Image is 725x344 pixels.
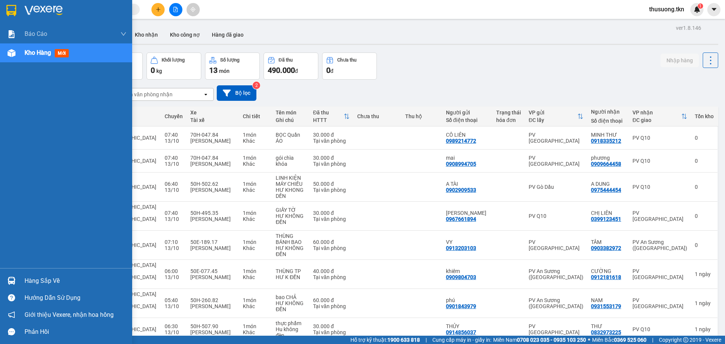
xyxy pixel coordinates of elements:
[165,245,183,251] div: 13/10
[206,26,250,44] button: Hàng đã giao
[313,161,350,167] div: Tại văn phòng
[165,132,183,138] div: 07:40
[6,5,16,16] img: logo-vxr
[156,68,162,74] span: kg
[8,30,15,38] img: solution-icon
[446,138,476,144] div: 0989214772
[165,303,183,309] div: 13/10
[322,52,377,80] button: Chưa thu0đ
[496,117,521,123] div: hóa đơn
[695,113,714,119] div: Tồn kho
[591,155,625,161] div: phương
[337,57,356,63] div: Chưa thu
[426,336,427,344] span: |
[632,297,687,309] div: PV [GEOGRAPHIC_DATA]
[446,155,489,161] div: mai
[591,303,621,309] div: 0931553179
[276,213,305,225] div: HƯ KHÔNG ĐỀN
[711,6,717,13] span: caret-down
[165,216,183,222] div: 13/10
[243,323,268,329] div: 1 món
[187,3,200,16] button: aim
[25,275,126,287] div: Hàng sắp về
[493,336,586,344] span: Miền Nam
[313,323,350,329] div: 30.000 đ
[147,52,201,80] button: Khối lượng0kg
[529,132,583,144] div: PV [GEOGRAPHIC_DATA]
[591,274,621,280] div: 0912181618
[591,181,625,187] div: A DUNG
[165,323,183,329] div: 06:30
[243,187,268,193] div: Khác
[525,106,587,126] th: Toggle SortBy
[313,216,350,222] div: Tại văn phòng
[707,3,720,16] button: caret-down
[243,210,268,216] div: 1 món
[632,210,687,222] div: PV [GEOGRAPHIC_DATA]
[190,7,196,12] span: aim
[165,138,183,144] div: 13/10
[243,274,268,280] div: Khác
[165,268,183,274] div: 06:00
[243,303,268,309] div: Khác
[676,24,701,32] div: ver 1.8.146
[190,323,236,329] div: 50H-507.90
[313,132,350,138] div: 30.000 đ
[446,329,476,335] div: 0914856037
[591,109,625,115] div: Người nhận
[652,336,653,344] span: |
[205,52,260,80] button: Số lượng13món
[446,161,476,167] div: 0908994705
[25,326,126,338] div: Phản hồi
[264,52,318,80] button: Đã thu490.000đ
[695,184,714,190] div: 0
[243,245,268,251] div: Khác
[529,297,583,309] div: PV An Sương ([GEOGRAPHIC_DATA])
[632,239,687,251] div: PV An Sương ([GEOGRAPHIC_DATA])
[276,326,305,338] div: Hu không đèn
[591,187,621,193] div: 0975444454
[529,323,583,335] div: PV [GEOGRAPHIC_DATA]
[165,329,183,335] div: 13/10
[313,297,350,303] div: 60.000 đ
[313,245,350,251] div: Tại văn phòng
[190,245,236,251] div: [PERSON_NAME]
[243,113,268,119] div: Chi tiết
[165,155,183,161] div: 07:40
[446,239,489,245] div: VY
[695,135,714,141] div: 0
[591,210,625,216] div: CHỊ LIÊN
[446,181,489,187] div: A TÀI
[529,155,583,167] div: PV [GEOGRAPHIC_DATA]
[190,117,236,123] div: Tài xế
[350,336,420,344] span: Hỗ trợ kỹ thuật:
[190,132,236,138] div: 70H-047.84
[496,110,521,116] div: Trạng thái
[165,210,183,216] div: 07:40
[446,187,476,193] div: 0902909533
[295,68,298,74] span: đ
[695,326,714,332] div: 1
[446,303,476,309] div: 0901843979
[129,26,164,44] button: Kho nhận
[695,158,714,164] div: 0
[695,242,714,248] div: 0
[156,7,161,12] span: plus
[276,268,305,274] div: THÙNG TP
[25,292,126,304] div: Hướng dẫn sử dụng
[165,239,183,245] div: 07:10
[276,155,305,167] div: gói chìa khóa
[446,216,476,222] div: 0967661894
[591,268,625,274] div: CƯỜNG
[591,138,621,144] div: 0918335212
[699,3,702,9] span: 1
[165,297,183,303] div: 05:40
[165,187,183,193] div: 13/10
[276,175,305,187] div: LINH KIỆN MÁY CHIẾU
[432,336,491,344] span: Cung cấp máy in - giấy in:
[25,29,47,39] span: Báo cáo
[591,161,621,167] div: 0909664458
[190,110,236,116] div: Xe
[446,110,489,116] div: Người gửi
[120,31,126,37] span: down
